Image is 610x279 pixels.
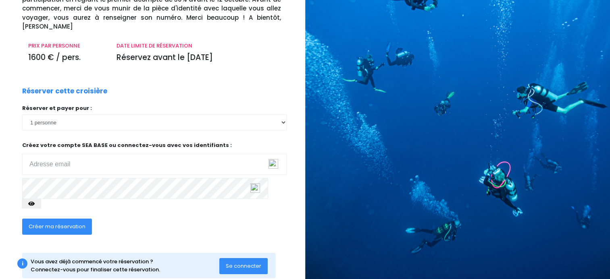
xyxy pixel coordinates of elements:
span: Créer ma réservation [29,223,85,230]
div: i [17,258,27,269]
p: 1600 € / pers. [28,52,104,64]
p: DATE LIMITE DE RÉSERVATION [117,42,281,50]
input: Adresse email [22,154,287,175]
p: Créez votre compte SEA BASE ou connectez-vous avec vos identifiants : [22,141,287,175]
p: Réservez avant le [DATE] [117,52,281,64]
button: Créer ma réservation [22,219,92,235]
button: Se connecter [219,258,268,274]
p: Réserver et payer pour : [22,104,287,112]
a: Se connecter [219,262,268,269]
img: npw-badge-icon-locked.svg [269,159,278,169]
span: Se connecter [226,262,261,270]
p: Réserver cette croisière [22,86,107,97]
img: npw-badge-icon-locked.svg [250,183,260,193]
div: Vous avez déjà commencé votre réservation ? Connectez-vous pour finaliser cette réservation. [31,258,219,273]
p: PRIX PAR PERSONNE [28,42,104,50]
